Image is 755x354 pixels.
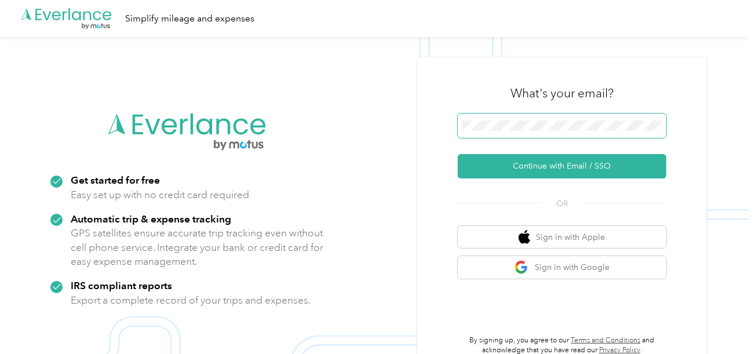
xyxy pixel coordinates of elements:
[71,279,172,291] strong: IRS compliant reports
[125,12,254,26] div: Simplify mileage and expenses
[71,188,249,202] p: Easy set up with no credit card required
[458,256,666,279] button: google logoSign in with Google
[510,85,614,101] h3: What's your email?
[458,154,666,178] button: Continue with Email / SSO
[71,293,311,308] p: Export a complete record of your trips and expenses.
[519,230,530,244] img: apple logo
[71,213,231,225] strong: Automatic trip & expense tracking
[571,336,640,345] a: Terms and Conditions
[542,198,582,210] span: OR
[71,174,160,186] strong: Get started for free
[71,226,324,269] p: GPS satellites ensure accurate trip tracking even without cell phone service. Integrate your bank...
[458,226,666,249] button: apple logoSign in with Apple
[515,260,529,275] img: google logo
[690,289,755,354] iframe: Everlance-gr Chat Button Frame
